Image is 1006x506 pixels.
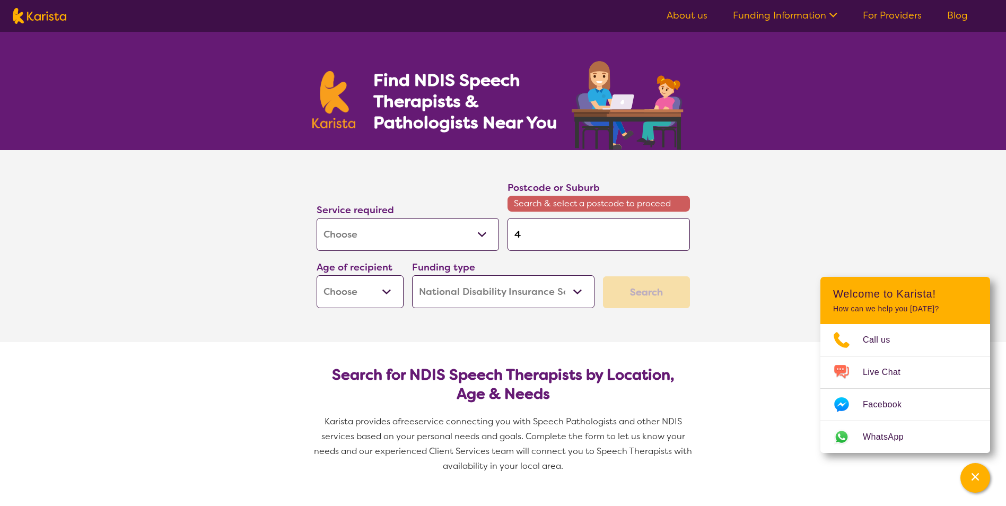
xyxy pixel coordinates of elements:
img: Karista logo [312,71,356,128]
ul: Choose channel [820,324,990,453]
div: Channel Menu [820,277,990,453]
h2: Welcome to Karista! [833,287,977,300]
a: Funding Information [733,9,837,22]
span: Live Chat [863,364,913,380]
h2: Search for NDIS Speech Therapists by Location, Age & Needs [325,365,681,404]
span: free [398,416,415,427]
span: Facebook [863,397,914,413]
label: Postcode or Suburb [508,181,600,194]
a: Web link opens in a new tab. [820,421,990,453]
h1: Find NDIS Speech Therapists & Pathologists Near You [373,69,570,133]
span: Karista provides a [325,416,398,427]
img: Karista logo [13,8,66,24]
label: Funding type [412,261,475,274]
label: Age of recipient [317,261,392,274]
button: Channel Menu [960,463,990,493]
p: How can we help you [DATE]? [833,304,977,313]
span: Call us [863,332,903,348]
img: speech-therapy [563,57,694,150]
label: Service required [317,204,394,216]
span: Search & select a postcode to proceed [508,196,690,212]
a: For Providers [863,9,922,22]
input: Type [508,218,690,251]
a: Blog [947,9,968,22]
span: WhatsApp [863,429,916,445]
a: About us [667,9,707,22]
span: service connecting you with Speech Pathologists and other NDIS services based on your personal ne... [314,416,694,472]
